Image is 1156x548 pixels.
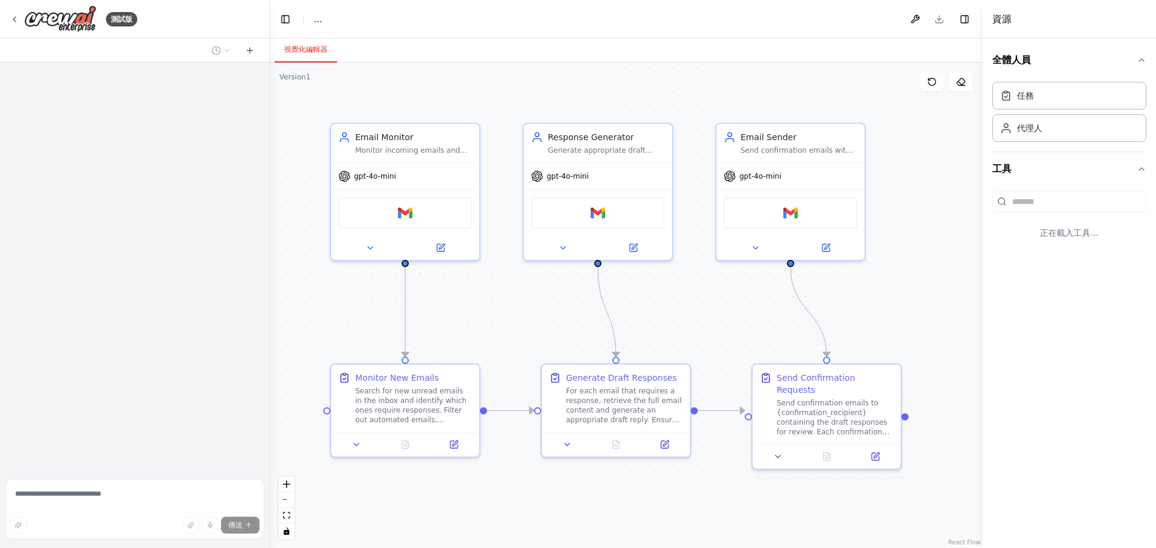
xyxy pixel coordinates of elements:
div: Send Confirmation RequestsSend confirmation emails to {confirmation_recipient} containing the dra... [751,363,902,470]
span: gpt-4o-mini [354,171,396,181]
button: zoom in [279,476,294,492]
nav: 麵包屑 [314,13,322,25]
div: Send confirmation emails with draft responses and handle final reply sending based on user approval [741,146,857,155]
img: 標識 [24,5,96,32]
button: No output available [801,449,853,464]
font: 視覺化編輯器 [284,45,328,54]
div: Monitor New Emails [355,372,439,384]
div: Email MonitorMonitor incoming emails and identify those that require responses based on content a... [330,123,480,261]
div: Response Generator [548,131,665,143]
g: Edge from 3cfc91b4-8a1f-4dab-9b90-08e96e334788 to 75dba627-23a0-4085-8ed3-fa2a2c51a96d [399,267,411,357]
button: fit view [279,508,294,523]
a: React Flow attribution [948,539,981,546]
button: 改進此提示 [10,517,26,534]
button: 隱藏右側邊欄 [956,11,973,28]
font: 正在載入工具... [1040,228,1098,238]
button: No output available [591,437,642,452]
span: … [314,13,322,25]
div: 全體人員 [992,77,1146,152]
div: Generate Draft Responses [566,372,677,384]
div: Email Monitor [355,131,472,143]
div: Generate appropriate draft responses for emails that require replies, ensuring professional tone ... [548,146,665,155]
font: 傳送 [228,521,243,529]
div: Version 1 [279,72,311,82]
font: 代理人 [1017,123,1042,133]
g: Edge from 85b08039-b63e-4aed-91de-909cc19cba29 to dd8dfaa2-3d9d-4f58-8f25-f2d91741af34 [592,267,622,357]
button: Open in side panel [854,449,896,464]
button: Open in side panel [433,437,474,452]
g: Edge from 75dba627-23a0-4085-8ed3-fa2a2c51a96d to dd8dfaa2-3d9d-4f58-8f25-f2d91741af34 [487,405,534,417]
button: 隱藏左側邊欄 [277,11,294,28]
font: 測試版 [111,15,132,23]
button: 傳送 [221,517,259,534]
font: 全體人員 [992,54,1031,66]
font: 資源 [992,13,1011,25]
font: 工具 [992,163,1011,174]
button: 開始新聊天 [240,43,259,58]
div: Email Sender [741,131,857,143]
div: Monitor incoming emails and identify those that require responses based on content analysis and e... [355,146,472,155]
div: Generate Draft ResponsesFor each email that requires a response, retrieve the full email content ... [541,363,691,458]
div: Send confirmation emails to {confirmation_recipient} containing the draft responses for review. E... [777,398,893,437]
g: Edge from 4ef89268-9cf5-4ae0-b1dd-51b570e2a6d6 to 8ecb8bb4-8fb5-47ef-831c-fcb200760912 [785,267,833,357]
button: 工具 [992,152,1146,186]
button: Open in side panel [792,241,860,255]
button: zoom out [279,492,294,508]
button: No output available [380,437,431,452]
img: Gmail [398,206,412,220]
span: gpt-4o-mini [739,171,782,181]
button: Open in side panel [599,241,667,255]
img: Gmail [591,206,605,220]
div: Monitor New EmailsSearch for new unread emails in the inbox and identify which ones require respo... [330,363,480,458]
div: Response GeneratorGenerate appropriate draft responses for emails that require replies, ensuring ... [523,123,673,261]
button: 切換到上一個聊天 [207,43,235,58]
button: 點擊說出您的自動化想法 [202,517,219,534]
div: Send Confirmation Requests [777,372,893,396]
div: Email SenderSend confirmation emails with draft responses and handle final reply sending based on... [715,123,866,261]
button: toggle interactivity [279,523,294,539]
div: 工具 [992,186,1146,258]
img: Gmail [783,206,798,220]
font: … [314,14,322,24]
button: 全體人員 [992,43,1146,77]
div: React Flow controls [279,476,294,539]
button: 上傳文件 [182,517,199,534]
button: Open in side panel [644,437,685,452]
div: Search for new unread emails in the inbox and identify which ones require responses. Filter out a... [355,386,472,425]
g: Edge from dd8dfaa2-3d9d-4f58-8f25-f2d91741af34 to 8ecb8bb4-8fb5-47ef-831c-fcb200760912 [698,405,745,417]
button: Open in side panel [406,241,474,255]
div: For each email that requires a response, retrieve the full email content and generate an appropri... [566,386,683,425]
span: gpt-4o-mini [547,171,589,181]
font: 任務 [1017,91,1034,100]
